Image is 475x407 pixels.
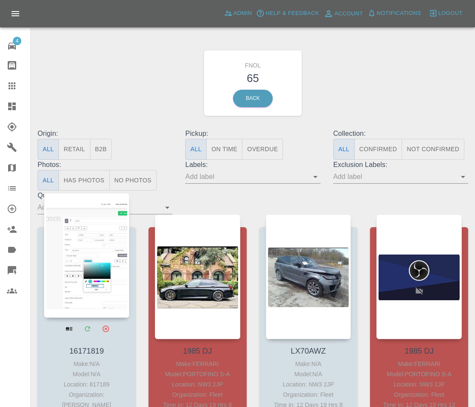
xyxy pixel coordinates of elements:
p: Pickup: [185,129,320,139]
input: Add quoter [38,201,160,214]
div: Model: PORTOFINO S-A [157,369,238,379]
div: Organization: Fleet [268,389,349,400]
p: Origin: [38,129,172,139]
span: Help & Feedback [265,9,319,18]
div: Location: NW3 2JP [379,379,460,389]
button: B2B [90,139,112,160]
button: No Photos [109,170,157,191]
button: All [185,139,207,160]
div: Make: FERRARI [379,359,460,369]
div: Model: N/A [46,369,127,379]
div: Model: N/A [268,369,349,379]
button: All [38,139,59,160]
a: 16171819 [69,347,104,355]
div: Model: PORTOFINO S-A [379,369,460,379]
span: 4 [13,37,21,45]
a: View [60,320,78,337]
button: Confirmed [354,139,402,160]
div: Location: 817189 [46,379,127,389]
button: Open [457,171,469,183]
button: On Time [206,139,242,160]
div: Location: NW3 2JP [157,379,238,389]
div: Make: FERRARI [157,359,238,369]
button: Retail [58,139,90,160]
button: Archive [97,320,114,337]
span: Logout [438,9,463,18]
a: 1985 DJ [183,347,212,355]
a: 1985 DJ [405,347,434,355]
h6: FNOL [210,57,296,70]
div: Make: N/A [46,359,127,369]
button: Not Confirmed [402,139,464,160]
span: Admin [233,9,252,18]
a: Back [233,90,273,107]
p: Photos: [38,160,172,170]
h3: 65 [210,70,296,86]
button: Has Photos [58,170,110,191]
span: Account [335,9,363,19]
p: Exclusion Labels: [333,160,468,170]
div: Location: NW3 2JP [268,379,349,389]
button: Open drawer [5,3,26,24]
button: Logout [427,7,465,20]
div: Organization: Fleet [379,389,460,400]
span: Notifications [377,9,421,18]
input: Add label [333,170,455,183]
a: Admin [222,7,254,20]
input: Add label [185,170,307,183]
p: Collection: [333,129,468,139]
a: Modify [79,320,96,337]
a: LX70AWZ [291,347,326,355]
button: All [38,170,59,191]
button: All [333,139,355,160]
button: Open [161,202,173,214]
button: Open [309,171,321,183]
button: Overdue [242,139,283,160]
a: Account [321,7,365,20]
p: Quoters: [38,190,172,201]
button: Notifications [365,7,423,20]
div: Make: N/A [268,359,349,369]
button: Help & Feedback [254,7,321,20]
p: Labels: [185,160,320,170]
div: Organization: Fleet [157,389,238,400]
